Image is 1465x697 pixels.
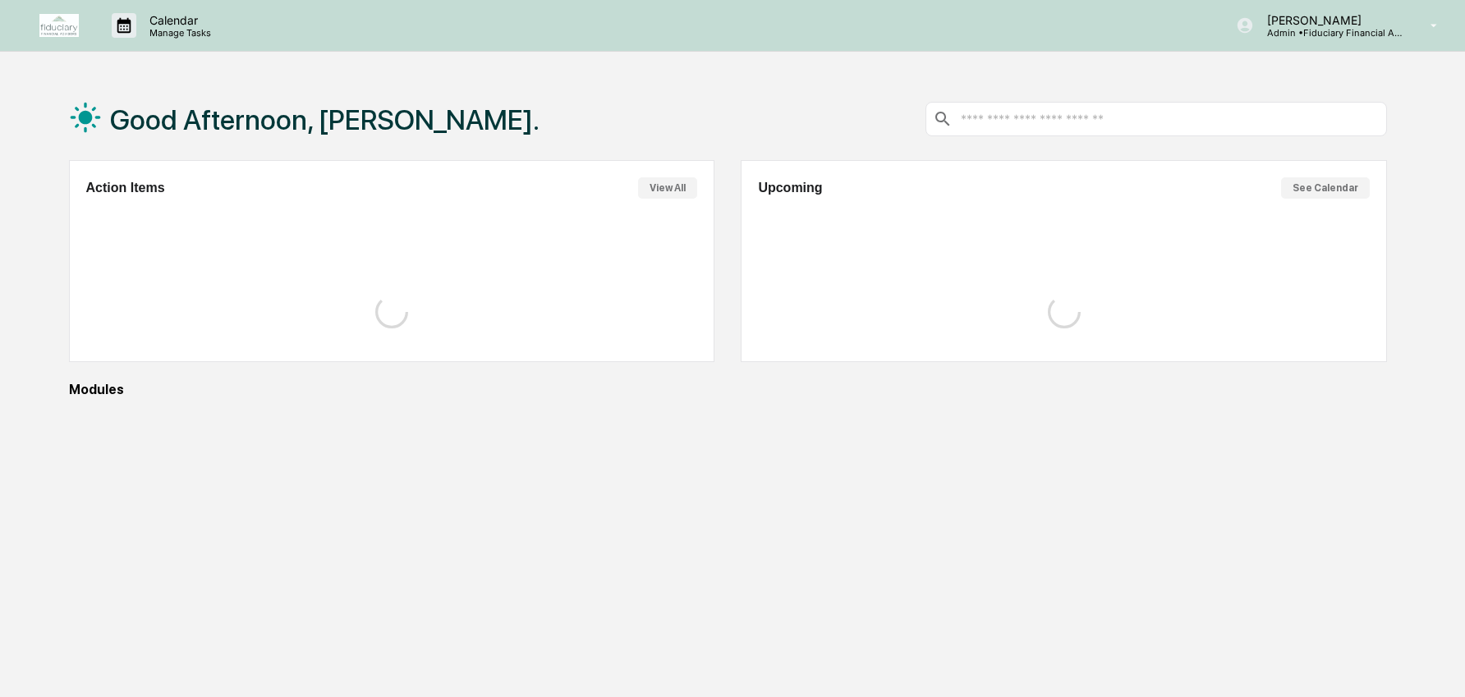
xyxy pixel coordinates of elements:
[136,27,219,39] p: Manage Tasks
[39,14,79,37] img: logo
[86,181,165,195] h2: Action Items
[1281,177,1370,199] button: See Calendar
[69,382,1388,397] div: Modules
[1254,27,1407,39] p: Admin • Fiduciary Financial Advisors
[136,13,219,27] p: Calendar
[758,181,822,195] h2: Upcoming
[1254,13,1407,27] p: [PERSON_NAME]
[110,103,540,136] h1: Good Afternoon, [PERSON_NAME].
[638,177,697,199] button: View All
